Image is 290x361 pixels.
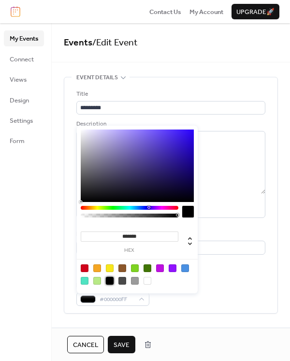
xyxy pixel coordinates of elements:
span: Upgrade 🚀 [236,7,275,17]
a: Connect [4,51,44,67]
div: #7ED321 [131,264,139,272]
button: Upgrade🚀 [232,4,279,19]
span: Cancel [73,340,98,350]
span: Design [10,96,29,105]
span: Settings [10,116,33,126]
div: #9013FE [169,264,176,272]
div: #F5A623 [93,264,101,272]
a: Contact Us [149,7,181,16]
span: My Events [10,34,38,43]
a: Views [4,72,44,87]
span: Date and time [76,325,117,335]
a: My Account [189,7,223,16]
div: #000000 [106,277,114,285]
div: #F8E71C [106,264,114,272]
a: Settings [4,113,44,128]
div: #417505 [144,264,151,272]
span: My Account [189,7,223,17]
span: #000000FF [100,295,134,304]
a: Events [64,34,92,52]
div: #8B572A [118,264,126,272]
div: #4A4A4A [118,277,126,285]
a: Design [4,92,44,108]
div: #D0021B [81,264,88,272]
div: #BD10E0 [156,264,164,272]
div: Title [76,89,263,99]
div: Description [76,119,263,129]
button: Cancel [67,336,104,353]
div: #4A90E2 [181,264,189,272]
span: Connect [10,55,34,64]
div: #FFFFFF [144,277,151,285]
div: #B8E986 [93,277,101,285]
span: Form [10,136,25,146]
span: / Edit Event [92,34,138,52]
span: Views [10,75,27,85]
span: Event details [76,73,118,83]
span: Contact Us [149,7,181,17]
span: Save [114,340,130,350]
div: #9B9B9B [131,277,139,285]
a: Form [4,133,44,148]
label: hex [81,248,178,253]
a: My Events [4,30,44,46]
img: logo [11,6,20,17]
div: #50E3C2 [81,277,88,285]
button: Save [108,336,135,353]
